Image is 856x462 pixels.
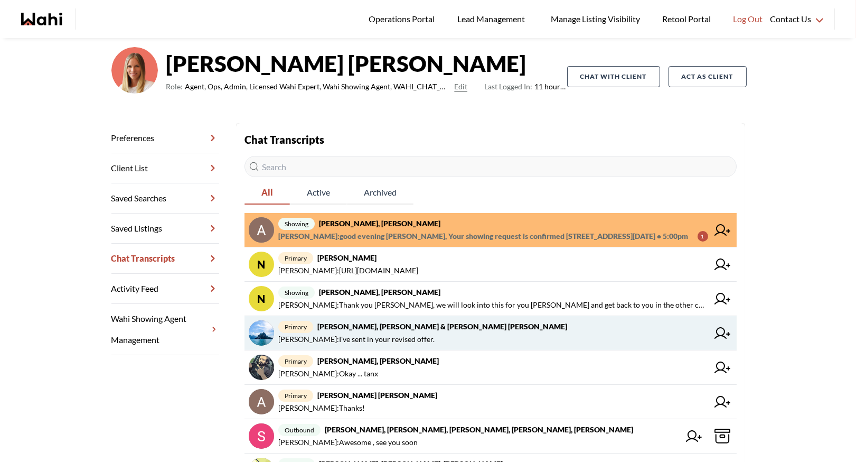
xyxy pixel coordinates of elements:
[567,66,660,87] button: Chat with client
[484,80,567,93] span: 11 hours ago
[244,419,737,454] a: outbound[PERSON_NAME], [PERSON_NAME], [PERSON_NAME], [PERSON_NAME], [PERSON_NAME][PERSON_NAME]:Aw...
[548,12,643,26] span: Manage Listing Visibility
[166,80,183,93] span: Role:
[249,423,274,449] img: chat avatar
[278,436,418,449] span: [PERSON_NAME] : Awesome , see you soon
[244,247,737,282] a: Nprimary[PERSON_NAME][PERSON_NAME]:[URL][DOMAIN_NAME]
[369,12,438,26] span: Operations Portal
[249,252,274,277] div: N
[278,390,313,402] span: primary
[278,230,688,243] span: [PERSON_NAME] : good evening [PERSON_NAME], Your showing request is confirmed [STREET_ADDRESS][DA...
[278,252,313,264] span: primary
[111,153,219,183] a: Client List
[347,181,413,204] span: Archived
[317,356,439,365] strong: [PERSON_NAME], [PERSON_NAME]
[317,391,437,400] strong: [PERSON_NAME] [PERSON_NAME]
[244,385,737,419] a: primary[PERSON_NAME] [PERSON_NAME][PERSON_NAME]:Thanks!
[244,181,290,205] button: All
[249,217,274,243] img: chat avatar
[111,214,219,244] a: Saved Listings
[278,264,418,277] span: [PERSON_NAME] : [URL][DOMAIN_NAME]
[166,48,567,79] strong: [PERSON_NAME] [PERSON_NAME]
[185,80,450,93] span: Agent, Ops, Admin, Licensed Wahi Expert, Wahi Showing Agent, WAHI_CHAT_MODERATOR
[244,181,290,204] span: All
[111,304,219,355] a: Wahi Showing Agent Management
[733,12,763,26] span: Log Out
[111,123,219,153] a: Preferences
[278,424,321,436] span: outbound
[484,82,532,91] span: Last Logged In:
[244,133,324,146] strong: Chat Transcripts
[319,288,440,297] strong: [PERSON_NAME], [PERSON_NAME]
[278,321,313,333] span: primary
[278,333,435,346] span: [PERSON_NAME] : I've sent in your revised offer.
[244,350,737,385] a: primary[PERSON_NAME], [PERSON_NAME][PERSON_NAME]:Okay ... tanx
[325,425,633,434] strong: [PERSON_NAME], [PERSON_NAME], [PERSON_NAME], [PERSON_NAME], [PERSON_NAME]
[278,299,708,311] span: [PERSON_NAME] : Thank you [PERSON_NAME], we will look into this for you [PERSON_NAME] and get bac...
[319,219,440,228] strong: [PERSON_NAME], [PERSON_NAME]
[278,402,365,414] span: [PERSON_NAME] : Thanks!
[457,12,529,26] span: Lead Management
[111,47,158,94] img: 0f07b375cde2b3f9.png
[244,156,737,177] input: Search
[249,389,274,414] img: chat avatar
[669,66,747,87] button: Act as Client
[278,355,313,367] span: primary
[662,12,714,26] span: Retool Portal
[244,213,737,247] a: showing[PERSON_NAME], [PERSON_NAME][PERSON_NAME]:good evening [PERSON_NAME], Your showing request...
[249,355,274,380] img: chat avatar
[244,316,737,350] a: primary[PERSON_NAME], [PERSON_NAME] & [PERSON_NAME] [PERSON_NAME][PERSON_NAME]:I've sent in your ...
[347,181,413,205] button: Archived
[249,320,274,346] img: chat avatar
[278,218,315,230] span: showing
[244,282,737,316] a: Nshowing[PERSON_NAME], [PERSON_NAME][PERSON_NAME]:Thank you [PERSON_NAME], we will look into this...
[111,183,219,214] a: Saved Searches
[249,286,274,311] div: N
[290,181,347,204] span: Active
[317,253,377,262] strong: [PERSON_NAME]
[317,322,567,331] strong: [PERSON_NAME], [PERSON_NAME] & [PERSON_NAME] [PERSON_NAME]
[21,13,62,25] a: Wahi homepage
[278,287,315,299] span: showing
[111,244,219,274] a: Chat Transcripts
[698,231,708,242] div: 1
[290,181,347,205] button: Active
[278,367,378,380] span: [PERSON_NAME] : Okay ... tanx
[111,274,219,304] a: Activity Feed
[454,80,467,93] button: Edit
